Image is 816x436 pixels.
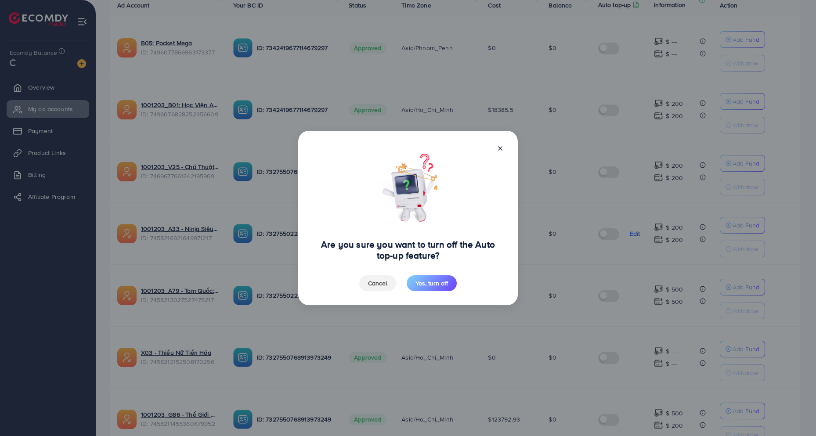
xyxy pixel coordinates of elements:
[312,239,504,261] h4: Are you sure you want to turn off the Auto top-up feature?
[779,396,809,429] iframe: Chat
[359,275,396,291] button: Cancel
[407,275,457,291] button: Yes, turn off
[415,279,448,288] span: Yes, turn off
[372,152,451,229] img: bg-confirm-turn-off.46796951.png
[368,279,387,288] span: Cancel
